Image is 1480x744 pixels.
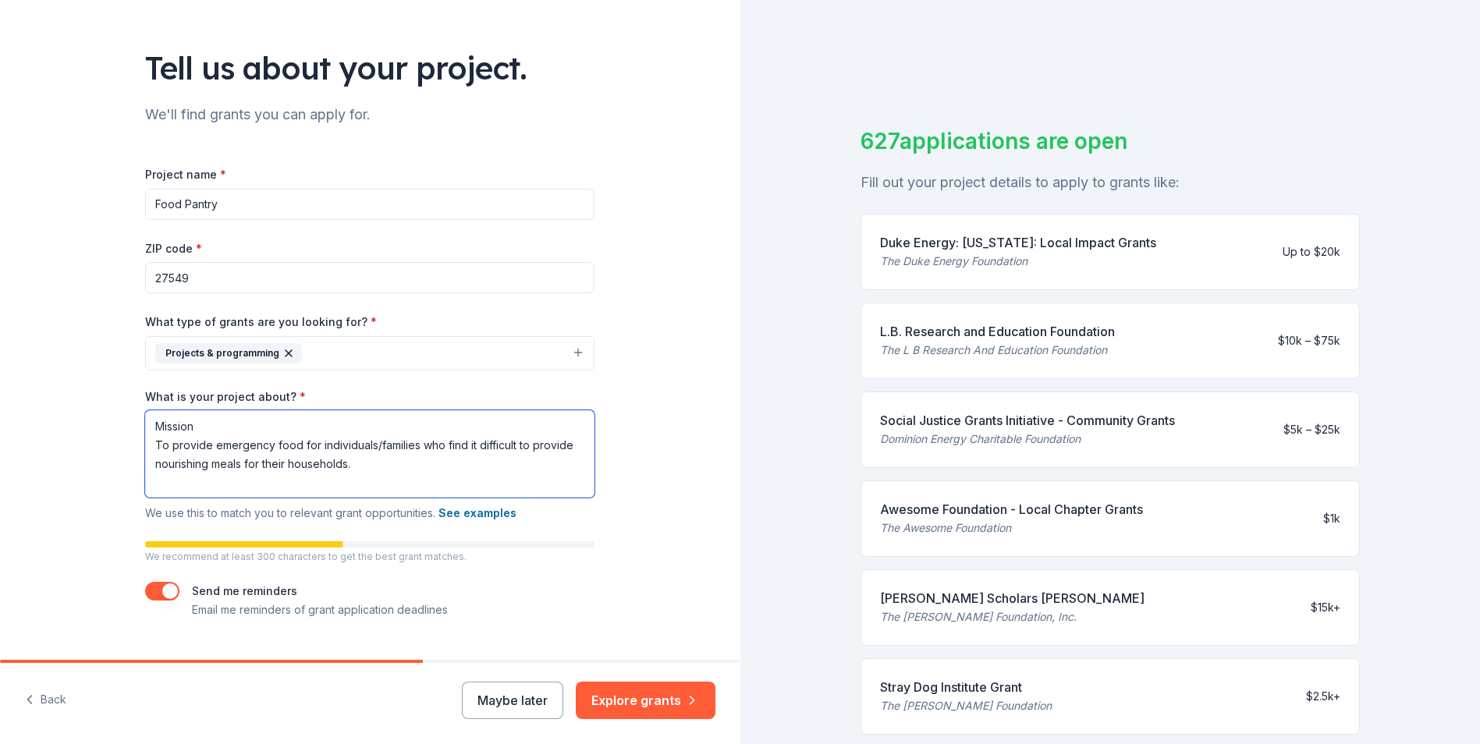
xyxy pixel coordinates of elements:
[880,233,1156,252] div: Duke Energy: [US_STATE]: Local Impact Grants
[880,696,1052,715] div: The [PERSON_NAME] Foundation
[880,589,1145,608] div: [PERSON_NAME] Scholars [PERSON_NAME]
[145,314,377,330] label: What type of grants are you looking for?
[462,682,563,719] button: Maybe later
[880,500,1143,519] div: Awesome Foundation - Local Chapter Grants
[1311,598,1340,617] div: $15k+
[438,504,516,523] button: See examples
[1283,243,1340,261] div: Up to $20k
[880,252,1156,271] div: The Duke Energy Foundation
[1283,420,1340,439] div: $5k – $25k
[145,506,516,519] span: We use this to match you to relevant grant opportunities.
[25,684,66,717] button: Back
[861,170,1360,195] div: Fill out your project details to apply to grants like:
[145,167,226,182] label: Project name
[1323,509,1340,528] div: $1k
[880,322,1115,341] div: L.B. Research and Education Foundation
[145,102,594,127] div: We'll find grants you can apply for.
[145,410,594,498] textarea: Mission To provide emergency food for individuals/families who find it difficult to provide nouri...
[880,678,1052,696] div: Stray Dog Institute Grant
[880,519,1143,537] div: The Awesome Foundation
[145,241,202,257] label: ZIP code
[880,430,1175,448] div: Dominion Energy Charitable Foundation
[145,389,306,405] label: What is your project about?
[1306,687,1340,706] div: $2.5k+
[145,262,594,293] input: 12345 (U.S. only)
[880,341,1115,360] div: The L B Research And Education Foundation
[576,682,715,719] button: Explore grants
[861,125,1360,158] div: 627 applications are open
[145,46,594,90] div: Tell us about your project.
[192,601,448,619] p: Email me reminders of grant application deadlines
[1278,331,1340,350] div: $10k – $75k
[880,608,1145,626] div: The [PERSON_NAME] Foundation, Inc.
[192,584,297,597] label: Send me reminders
[145,551,594,563] p: We recommend at least 300 characters to get the best grant matches.
[155,343,302,363] div: Projects & programming
[880,411,1175,430] div: Social Justice Grants Initiative - Community Grants
[145,336,594,370] button: Projects & programming
[145,189,594,220] input: After school program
